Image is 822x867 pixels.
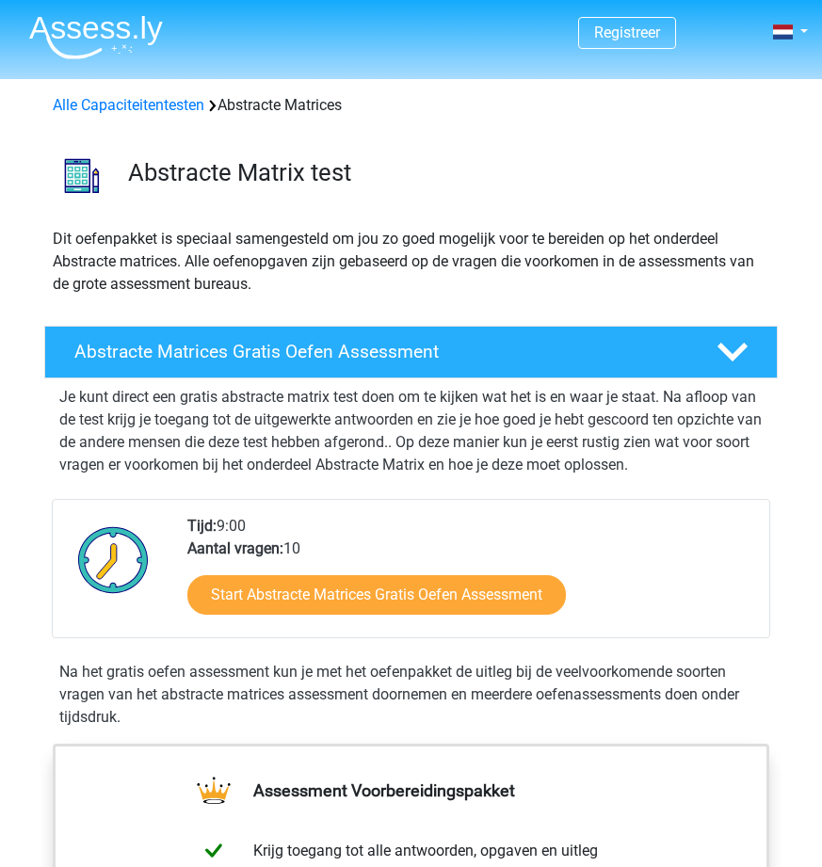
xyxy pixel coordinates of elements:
h3: Abstracte Matrix test [128,158,763,187]
a: Abstracte Matrices Gratis Oefen Assessment [37,326,785,378]
a: Start Abstracte Matrices Gratis Oefen Assessment [187,575,566,615]
h4: Abstracte Matrices Gratis Oefen Assessment [74,341,689,362]
a: Registreer [594,24,660,41]
p: Dit oefenpakket is speciaal samengesteld om jou zo goed mogelijk voor te bereiden op het onderdee... [53,228,769,296]
div: 9:00 10 [173,515,769,637]
b: Aantal vragen: [187,539,283,557]
div: Na het gratis oefen assessment kun je met het oefenpakket de uitleg bij de veelvoorkomende soorte... [52,661,770,729]
img: Assessly [29,15,163,59]
a: Alle Capaciteitentesten [53,96,204,114]
b: Tijd: [187,517,217,535]
img: abstracte matrices [45,139,119,213]
img: Klok [68,515,159,605]
div: Abstracte Matrices [45,94,777,117]
p: Je kunt direct een gratis abstracte matrix test doen om te kijken wat het is en waar je staat. Na... [59,386,763,476]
